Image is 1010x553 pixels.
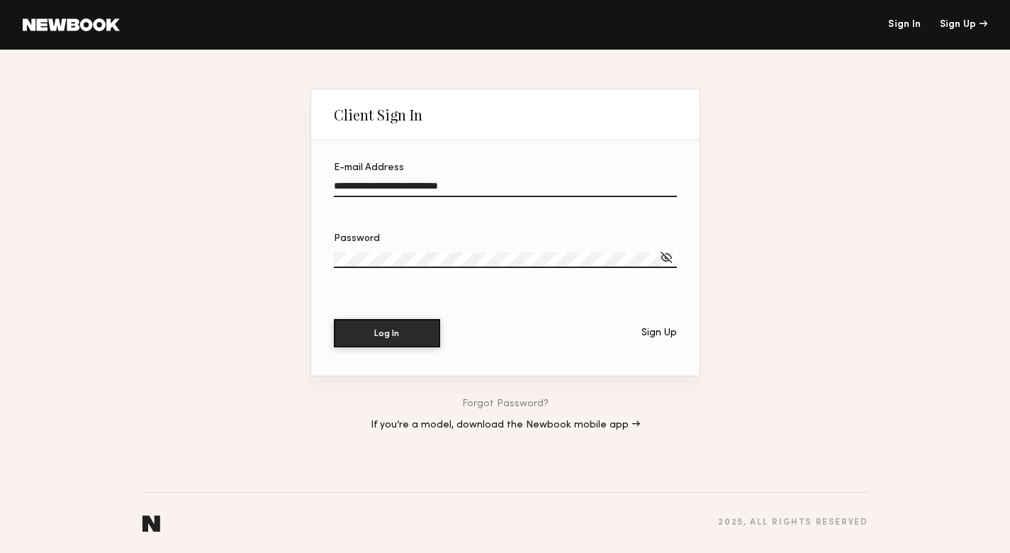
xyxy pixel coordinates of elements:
div: Sign Up [641,328,677,338]
a: Sign In [888,20,921,30]
div: E-mail Address [334,163,677,173]
input: Password [334,252,677,268]
div: Client Sign In [334,106,422,123]
a: Forgot Password? [462,399,549,409]
button: Log In [334,319,440,347]
a: If you’re a model, download the Newbook mobile app → [371,420,640,430]
div: 2025 , all rights reserved [718,518,868,527]
div: Sign Up [940,20,987,30]
input: E-mail Address [334,181,677,197]
div: Password [334,234,677,244]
